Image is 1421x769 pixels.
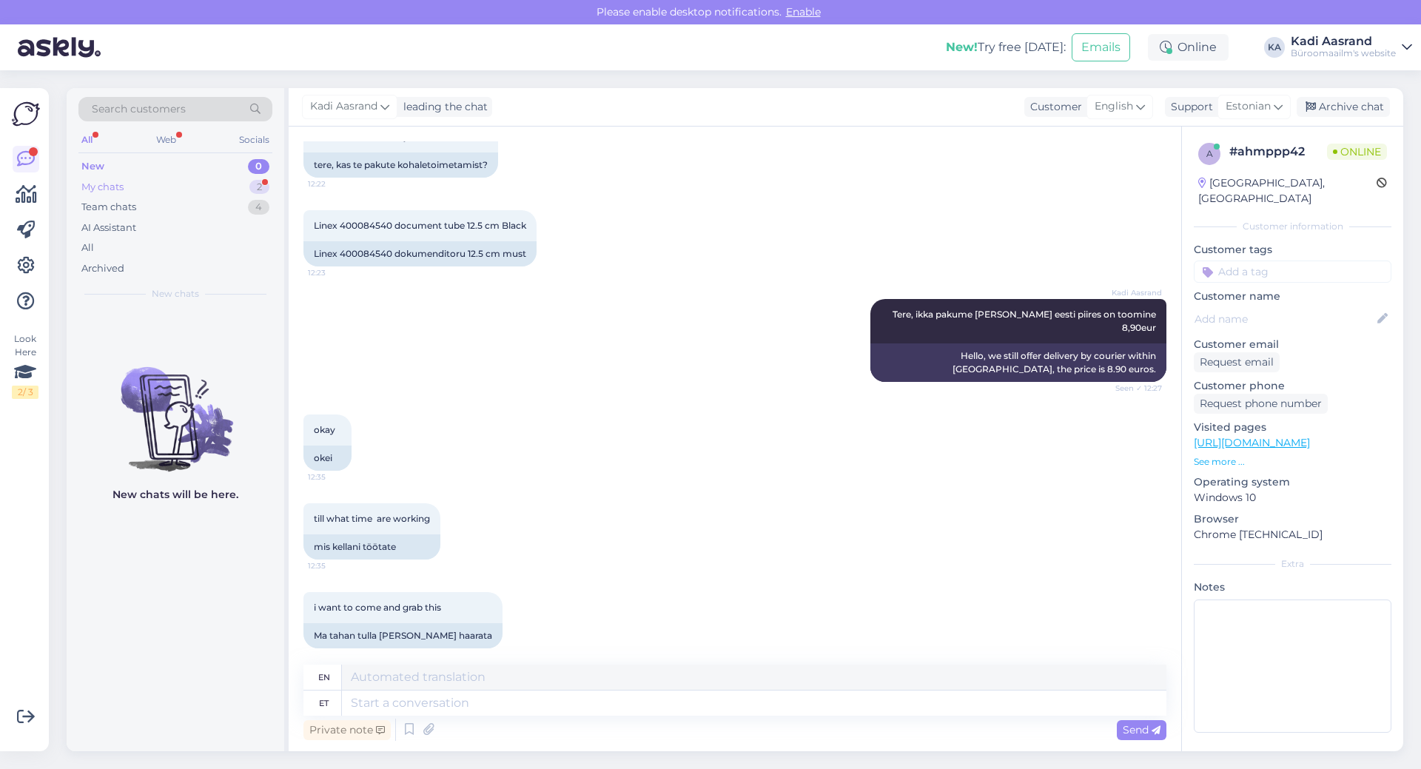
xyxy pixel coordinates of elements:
div: 2 [249,180,269,195]
span: okay [314,424,335,435]
div: Team chats [81,200,136,215]
span: Send [1123,723,1160,736]
span: Enable [782,5,825,19]
div: KA [1264,37,1285,58]
div: # ahmppp42 [1229,143,1327,161]
div: New [81,159,104,174]
div: AI Assistant [81,221,136,235]
span: Kadi Aasrand [1106,287,1162,298]
div: Customer [1024,99,1082,115]
div: Archived [81,261,124,276]
p: Customer email [1194,337,1391,352]
p: Visited pages [1194,420,1391,435]
div: Support [1165,99,1213,115]
div: mis kellani töötate [303,534,440,560]
span: Estonian [1226,98,1271,115]
span: Kadi Aasrand [310,98,377,115]
p: Windows 10 [1194,490,1391,506]
span: 12:35 [308,649,363,660]
div: Online [1148,34,1229,61]
div: Web [153,130,179,150]
button: Emails [1072,33,1130,61]
span: Seen ✓ 12:27 [1106,383,1162,394]
div: Request email [1194,352,1280,372]
div: Extra [1194,557,1391,571]
div: [GEOGRAPHIC_DATA], [GEOGRAPHIC_DATA] [1198,175,1377,206]
p: Operating system [1194,474,1391,490]
div: All [78,130,95,150]
div: Request phone number [1194,394,1328,414]
span: New chats [152,287,199,300]
div: okei [303,446,352,471]
span: i want to come and grab this [314,602,441,613]
p: Customer phone [1194,378,1391,394]
span: Search customers [92,101,186,117]
div: 4 [248,200,269,215]
p: New chats will be here. [112,487,238,503]
div: Büroomaailm's website [1291,47,1396,59]
span: Tere, ikka pakume [PERSON_NAME] eesti piires on toomine 8,90eur [893,309,1158,333]
input: Add a tag [1194,261,1391,283]
span: 12:23 [308,267,363,278]
div: Try free [DATE]: [946,38,1066,56]
p: Browser [1194,511,1391,527]
div: et [319,691,329,716]
div: Private note [303,720,391,740]
div: en [318,665,330,690]
div: Kadi Aasrand [1291,36,1396,47]
img: Askly Logo [12,100,40,128]
span: 12:35 [308,560,363,571]
div: All [81,241,94,255]
p: Chrome [TECHNICAL_ID] [1194,527,1391,543]
input: Add name [1195,311,1374,327]
span: 12:22 [308,178,363,189]
span: a [1206,148,1213,159]
span: Online [1327,144,1387,160]
p: Customer tags [1194,242,1391,258]
span: Linex 400084540 document tube 12.5 cm Black [314,220,526,231]
div: Socials [236,130,272,150]
a: Kadi AasrandBüroomaailm's website [1291,36,1412,59]
p: Notes [1194,580,1391,595]
div: My chats [81,180,124,195]
div: Archive chat [1297,97,1390,117]
div: Look Here [12,332,38,399]
b: New! [946,40,978,54]
span: 12:35 [308,471,363,483]
p: Customer name [1194,289,1391,304]
img: No chats [67,340,284,474]
span: till what time are working [314,513,430,524]
div: Customer information [1194,220,1391,233]
div: Linex 400084540 dokumenditoru 12.5 cm must [303,241,537,266]
div: 2 / 3 [12,386,38,399]
div: Ma tahan tulla [PERSON_NAME] haarata [303,623,503,648]
div: leading the chat [397,99,488,115]
div: 0 [248,159,269,174]
a: [URL][DOMAIN_NAME] [1194,436,1310,449]
span: English [1095,98,1133,115]
p: See more ... [1194,455,1391,469]
div: Hello, we still offer delivery by courier within [GEOGRAPHIC_DATA], the price is 8.90 euros. [870,343,1166,382]
div: tere, kas te pakute kohaletoimetamist? [303,152,498,178]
